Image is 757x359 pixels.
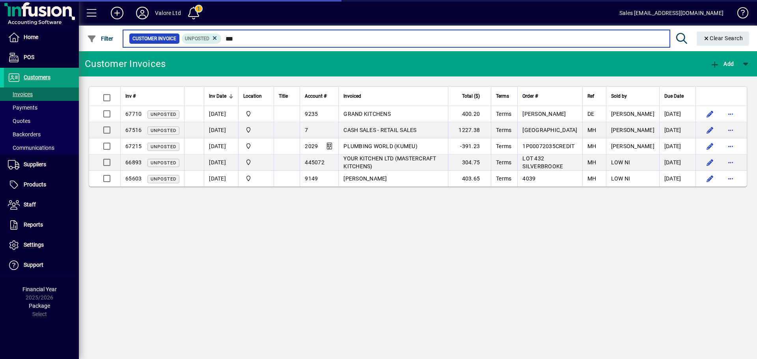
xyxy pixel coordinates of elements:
[204,154,238,171] td: [DATE]
[619,7,723,19] div: Sales [EMAIL_ADDRESS][DOMAIN_NAME]
[243,110,269,118] span: HILLCREST WAREHOUSE
[125,92,179,100] div: Inv #
[724,172,737,185] button: More options
[453,92,487,100] div: Total ($)
[448,171,491,186] td: 403.65
[4,155,79,175] a: Suppliers
[343,155,436,169] span: YOUR KITCHEN LTD (MASTERCRAFT KITCHENS)
[22,286,57,292] span: Financial Year
[4,101,79,114] a: Payments
[522,175,535,182] span: 4039
[343,175,387,182] span: [PERSON_NAME]
[305,127,308,133] span: 7
[522,111,566,117] span: [PERSON_NAME]
[125,111,142,117] span: 67710
[659,122,695,138] td: [DATE]
[204,138,238,154] td: [DATE]
[587,143,597,149] span: MH
[243,92,262,100] span: Location
[611,92,654,100] div: Sold by
[611,111,654,117] span: [PERSON_NAME]
[151,160,176,166] span: Unposted
[704,172,716,185] button: Edit
[24,34,38,40] span: Home
[8,131,41,138] span: Backorders
[496,111,511,117] span: Terms
[125,143,142,149] span: 67215
[496,92,509,100] span: Terms
[448,138,491,154] td: -391.23
[204,106,238,122] td: [DATE]
[611,159,630,166] span: LOW NI
[305,175,318,182] span: 9149
[243,126,269,134] span: HILLCREST WAREHOUSE
[587,175,597,182] span: MH
[343,92,443,100] div: Invoiced
[724,124,737,136] button: More options
[125,92,136,100] span: Inv #
[8,91,33,97] span: Invoices
[155,7,181,19] div: Valore Ltd
[24,242,44,248] span: Settings
[4,175,79,195] a: Products
[209,92,226,100] span: Inv Date
[522,155,563,169] span: LOT 432 SILVERBROOKE
[703,35,743,41] span: Clear Search
[4,195,79,215] a: Staff
[448,106,491,122] td: 400.20
[522,92,577,100] div: Order #
[8,145,54,151] span: Communications
[587,92,594,100] span: Ref
[664,92,684,100] span: Due Date
[24,221,43,228] span: Reports
[24,262,43,268] span: Support
[343,111,391,117] span: GRAND KITCHENS
[279,92,295,100] div: Title
[305,92,334,100] div: Account #
[185,36,209,41] span: Unposted
[85,32,116,46] button: Filter
[611,175,630,182] span: LOW NI
[522,143,574,149] span: 1P00072035CREDIT
[611,92,627,100] span: Sold by
[659,171,695,186] td: [DATE]
[305,159,324,166] span: 445072
[587,127,597,133] span: MH
[125,127,142,133] span: 67516
[182,33,222,44] mat-chip: Customer Invoice Status: Unposted
[664,92,691,100] div: Due Date
[24,74,50,80] span: Customers
[151,177,176,182] span: Unposted
[24,201,36,208] span: Staff
[4,128,79,141] a: Backorders
[4,28,79,47] a: Home
[24,181,46,188] span: Products
[29,303,50,309] span: Package
[496,175,511,182] span: Terms
[704,156,716,169] button: Edit
[724,140,737,153] button: More options
[659,138,695,154] td: [DATE]
[305,111,318,117] span: 9235
[305,143,318,149] span: 2029
[659,154,695,171] td: [DATE]
[305,92,326,100] span: Account #
[132,35,176,43] span: Customer Invoice
[4,48,79,67] a: POS
[704,124,716,136] button: Edit
[343,127,416,133] span: CASH SALES - RETAIL SALES
[724,156,737,169] button: More options
[522,127,577,133] span: [GEOGRAPHIC_DATA]
[4,235,79,255] a: Settings
[731,2,747,27] a: Knowledge Base
[151,128,176,133] span: Unposted
[611,143,654,149] span: [PERSON_NAME]
[708,57,736,71] button: Add
[243,142,269,151] span: HILLCREST WAREHOUSE
[587,92,601,100] div: Ref
[587,159,597,166] span: MH
[85,58,166,70] div: Customer Invoices
[4,141,79,154] a: Communications
[4,114,79,128] a: Quotes
[343,92,361,100] span: Invoiced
